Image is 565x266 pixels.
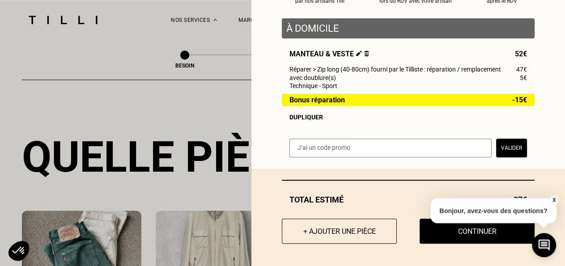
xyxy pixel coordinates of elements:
button: Continuer [420,219,535,244]
button: X [549,195,558,205]
img: Supprimer [364,51,369,56]
button: + Ajouter une pièce [282,219,397,244]
p: À domicile [286,23,530,34]
button: Valider [496,139,527,157]
img: Éditer [356,51,362,56]
span: 52€ [515,50,527,58]
p: Bonjour, avez-vous des questions? [430,198,557,223]
input: J‘ai un code promo [289,139,492,157]
span: Technique - Sport [289,82,337,89]
div: Dupliquer [289,114,527,121]
span: Manteau & veste [289,50,369,58]
div: Total estimé [282,195,535,204]
span: Réparer > Zip long (40-80cm) fourni par le Tilliste : réparation / remplacement [289,66,501,73]
span: 5€ [520,74,527,81]
span: Bonus réparation [289,96,345,104]
span: 47€ [516,66,527,73]
span: -15€ [512,96,527,104]
span: avec doublure(s) [289,74,336,81]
